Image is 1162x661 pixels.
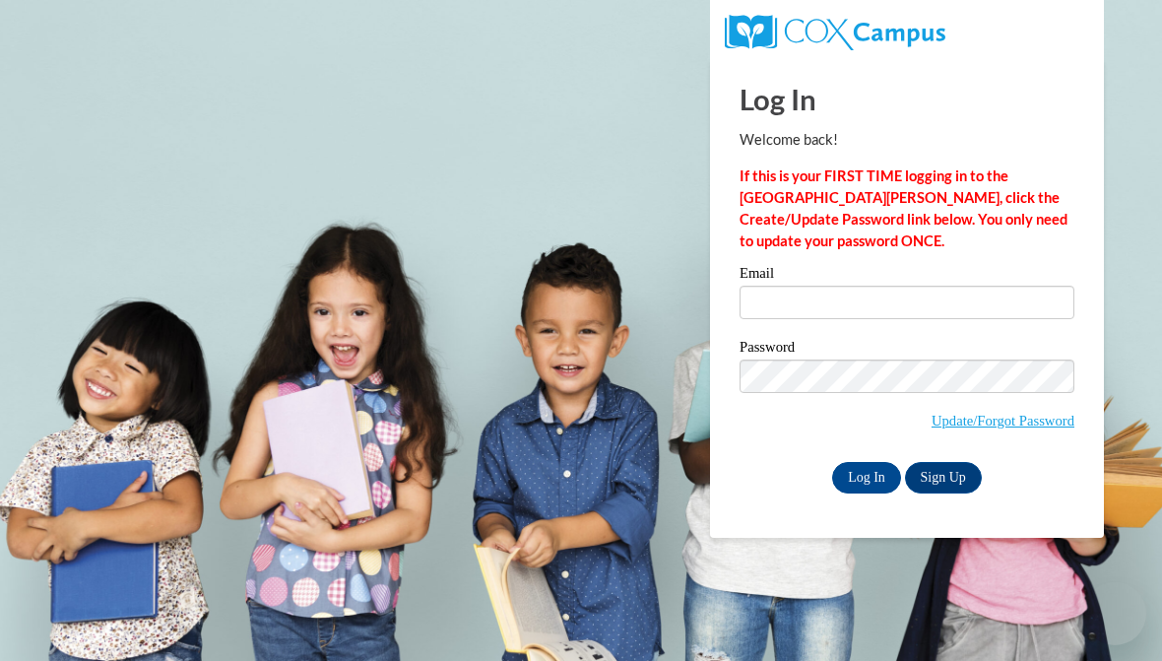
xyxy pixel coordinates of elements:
[832,462,901,494] input: Log In
[740,167,1067,249] strong: If this is your FIRST TIME logging in to the [GEOGRAPHIC_DATA][PERSON_NAME], click the Create/Upd...
[740,266,1074,286] label: Email
[932,413,1074,429] a: Update/Forgot Password
[1083,582,1146,645] iframe: Button to launch messaging window
[725,15,945,50] img: COX Campus
[740,79,1074,119] h1: Log In
[740,340,1074,360] label: Password
[905,462,982,494] a: Sign Up
[740,129,1074,151] p: Welcome back!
